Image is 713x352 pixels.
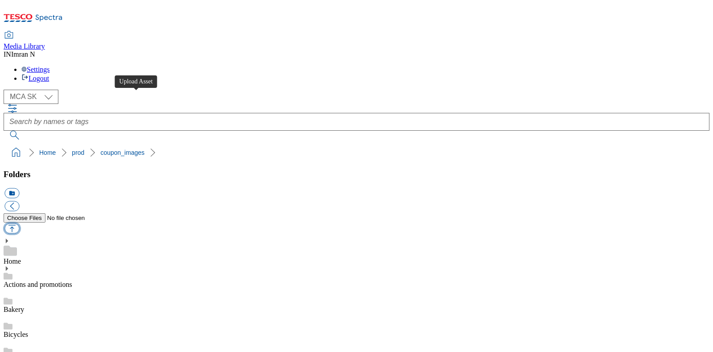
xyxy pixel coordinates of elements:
a: Logout [21,75,49,82]
span: Imran N [11,50,35,58]
a: Actions and promotions [4,281,72,288]
span: Media Library [4,42,45,50]
span: IN [4,50,11,58]
a: coupon_images [100,149,144,156]
a: Settings [21,66,50,73]
nav: breadcrumb [4,144,709,161]
a: prod [72,149,84,156]
input: Search by names or tags [4,113,709,131]
a: Home [4,257,21,265]
a: Home [39,149,56,156]
a: Media Library [4,32,45,50]
a: Bakery [4,306,24,313]
a: Bicycles [4,331,28,338]
h3: Folders [4,170,709,179]
a: home [9,145,23,160]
